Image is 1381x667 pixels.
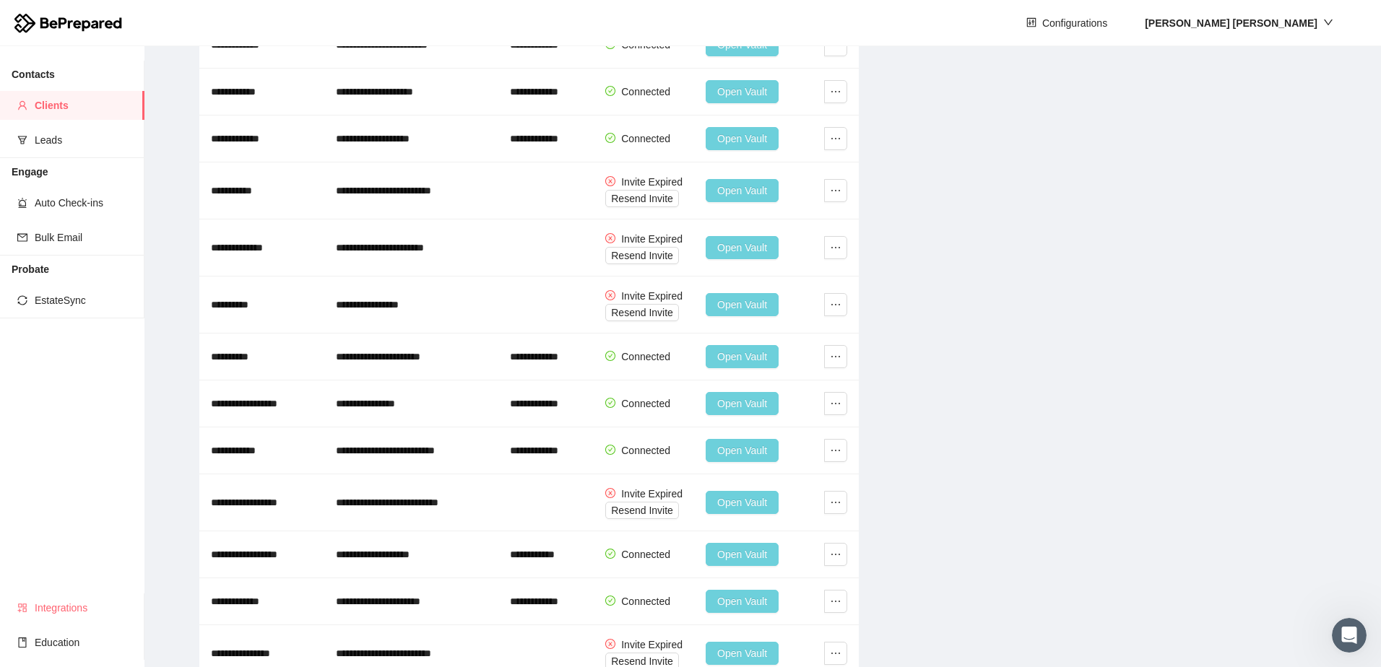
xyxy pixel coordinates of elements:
[825,497,847,508] span: ellipsis
[825,398,847,409] span: ellipsis
[605,488,615,498] span: close-circle
[1323,17,1333,27] span: down
[824,293,847,316] button: ellipsis
[35,126,133,154] span: Leads
[825,445,847,456] span: ellipsis
[825,648,847,659] span: ellipsis
[17,100,27,110] span: user
[605,233,615,243] span: close-circle
[605,304,679,321] button: Resend Invite
[717,240,767,256] span: Open Vault
[824,439,847,462] button: ellipsis
[605,549,615,559] span: check-circle
[706,590,779,613] button: Open Vault
[621,176,683,188] span: Invite Expired
[824,491,847,514] button: ellipsis
[621,351,670,362] span: Connected
[35,628,133,657] span: Education
[824,236,847,259] button: ellipsis
[1332,618,1367,653] iframe: Intercom live chat
[1042,15,1107,31] span: Configurations
[717,349,767,365] span: Open Vault
[706,293,779,316] button: Open Vault
[824,642,847,665] button: ellipsis
[717,494,767,510] span: Open Vault
[605,290,615,300] span: close-circle
[621,290,683,302] span: Invite Expired
[12,263,49,275] strong: Probate
[706,127,779,150] button: Open Vault
[1015,12,1119,35] button: controlConfigurations
[1145,17,1317,29] strong: [PERSON_NAME] [PERSON_NAME]
[621,39,670,51] span: Connected
[605,190,679,207] button: Resend Invite
[17,637,27,648] span: book
[611,502,673,518] span: Resend Invite
[825,133,847,144] span: ellipsis
[611,248,673,263] span: Resend Invite
[706,179,779,202] button: Open Vault
[706,392,779,415] button: Open Vault
[825,596,847,607] span: ellipsis
[17,135,27,145] span: funnel-plot
[605,133,615,143] span: check-circle
[605,445,615,455] span: check-circle
[706,642,779,665] button: Open Vault
[824,127,847,150] button: ellipsis
[35,223,133,252] span: Bulk Email
[824,392,847,415] button: ellipsis
[17,603,27,613] span: appstore-add
[825,549,847,560] span: ellipsis
[35,188,133,217] span: Auto Check-ins
[605,86,615,96] span: check-circle
[717,297,767,313] span: Open Vault
[611,305,673,321] span: Resend Invite
[706,236,779,259] button: Open Vault
[621,86,670,97] span: Connected
[824,543,847,566] button: ellipsis
[825,351,847,362] span: ellipsis
[17,295,27,305] span: sync
[717,593,767,609] span: Open Vault
[621,639,683,650] span: Invite Expired
[17,232,27,243] span: mail
[621,133,670,144] span: Connected
[717,183,767,199] span: Open Vault
[824,80,847,103] button: ellipsis
[621,488,683,500] span: Invite Expired
[611,191,673,206] span: Resend Invite
[706,439,779,462] button: Open Vault
[605,176,615,186] span: close-circle
[1026,17,1036,29] span: control
[706,80,779,103] button: Open Vault
[825,185,847,196] span: ellipsis
[825,242,847,253] span: ellipsis
[35,91,133,120] span: Clients
[605,639,615,649] span: close-circle
[35,286,133,315] span: EstateSync
[35,593,133,622] span: Integrations
[825,299,847,310] span: ellipsis
[621,445,670,456] span: Connected
[605,351,615,361] span: check-circle
[824,590,847,613] button: ellipsis
[12,166,48,178] strong: Engage
[605,247,679,264] button: Resend Invite
[717,131,767,147] span: Open Vault
[706,543,779,566] button: Open Vault
[1133,12,1345,35] button: [PERSON_NAME] [PERSON_NAME]
[717,396,767,411] span: Open Vault
[717,546,767,562] span: Open Vault
[621,596,670,607] span: Connected
[605,398,615,408] span: check-circle
[717,645,767,661] span: Open Vault
[824,345,847,368] button: ellipsis
[621,233,683,245] span: Invite Expired
[605,596,615,606] span: check-circle
[17,198,27,208] span: alert
[621,549,670,560] span: Connected
[717,443,767,458] span: Open Vault
[824,179,847,202] button: ellipsis
[706,491,779,514] button: Open Vault
[12,69,55,80] strong: Contacts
